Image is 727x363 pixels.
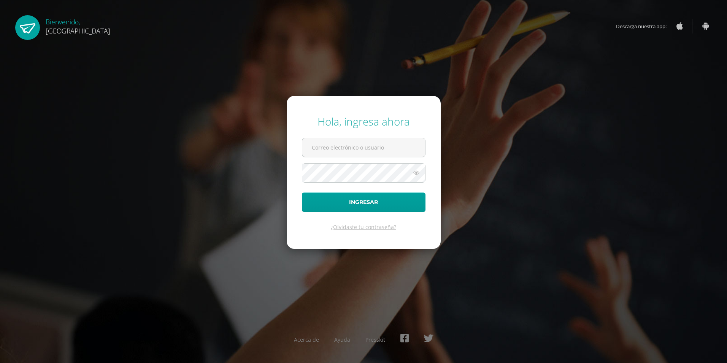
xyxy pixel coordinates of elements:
[334,336,350,343] a: Ayuda
[302,114,425,129] div: Hola, ingresa ahora
[294,336,319,343] a: Acerca de
[46,15,110,35] div: Bienvenido,
[302,138,425,157] input: Correo electrónico o usuario
[365,336,385,343] a: Presskit
[46,26,110,35] span: [GEOGRAPHIC_DATA]
[616,19,674,33] span: Descarga nuestra app:
[302,193,425,212] button: Ingresar
[331,223,396,231] a: ¿Olvidaste tu contraseña?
